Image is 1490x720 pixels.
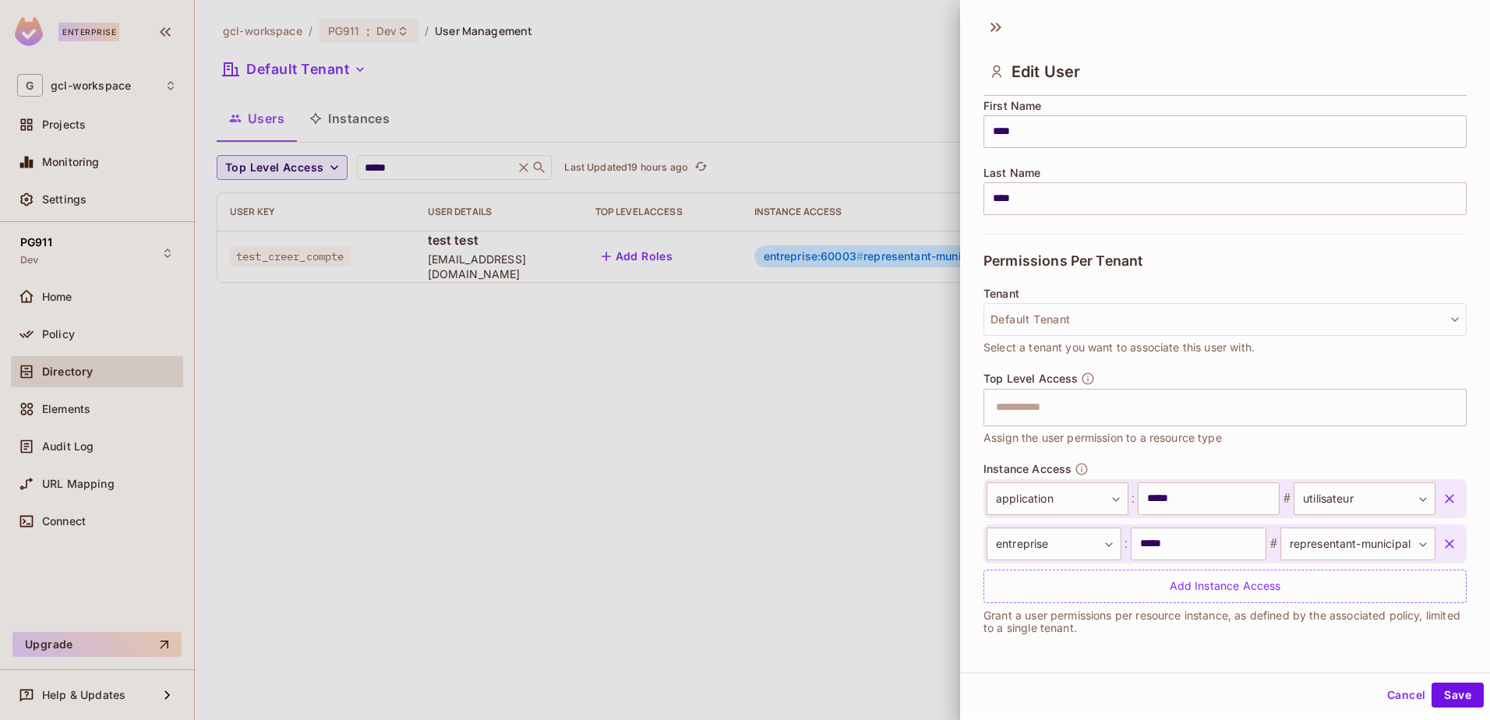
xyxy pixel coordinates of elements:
span: Last Name [983,167,1040,179]
span: Select a tenant you want to associate this user with. [983,339,1255,356]
span: First Name [983,100,1042,112]
div: Add Instance Access [983,570,1467,603]
span: # [1280,489,1294,508]
span: Top Level Access [983,372,1078,385]
button: Open [1458,405,1461,408]
span: # [1266,535,1280,553]
div: representant-municipal [1280,528,1435,560]
div: application [987,482,1128,515]
div: entreprise [987,528,1121,560]
p: Grant a user permissions per resource instance, as defined by the associated policy, limited to a... [983,609,1467,634]
span: Permissions Per Tenant [983,253,1142,269]
button: Default Tenant [983,303,1467,336]
span: Assign the user permission to a resource type [983,429,1222,446]
span: : [1121,535,1131,553]
span: Instance Access [983,463,1072,475]
button: Cancel [1381,683,1432,708]
button: Save [1432,683,1484,708]
span: Edit User [1012,62,1080,81]
div: utilisateur [1294,482,1435,515]
span: : [1128,489,1138,508]
span: Tenant [983,288,1019,300]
